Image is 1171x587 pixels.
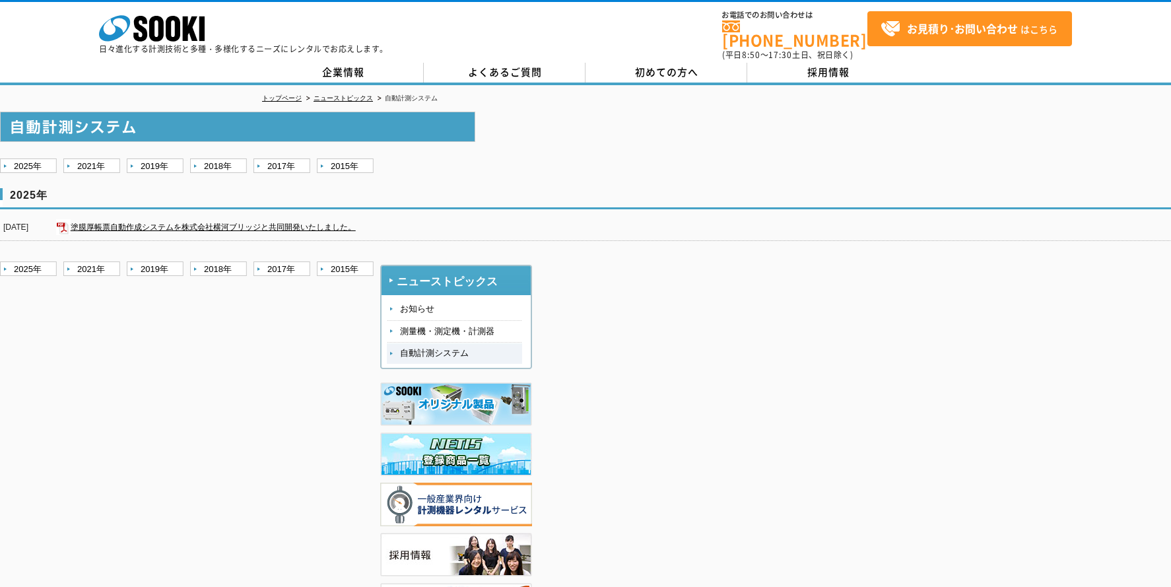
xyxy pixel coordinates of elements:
a: トップページ [262,94,302,102]
span: 8:50 [742,49,760,61]
a: 2018年 [190,261,250,278]
a: 2015年 [317,158,377,175]
a: NETIS登録商品 [380,464,532,473]
a: お知らせ [387,299,522,320]
a: 塗膜厚帳票自動作成システムを株式会社横河ブリッジと共同開発いたしました。 [71,223,356,232]
strong: お見積り･お問い合わせ [907,20,1018,36]
a: 2019年 [127,158,187,175]
a: 初めての方へ [585,63,747,83]
a: よくあるご質問 [424,63,585,83]
a: 採用情報 [380,564,532,574]
span: 初めての方へ [635,65,698,79]
a: 2021年 [63,261,123,278]
a: 2019年 [127,261,187,278]
a: ニューストピックス [314,94,373,102]
a: 採用情報 [747,63,909,83]
a: SOOKIオリジナル製品 [380,413,532,423]
a: 2017年 [253,261,314,278]
a: [PHONE_NUMBER] [722,20,867,48]
img: 一般産業界向け 計測機器レンタルサービス アイ・ソーキ [380,483,532,526]
span: 17:30 [768,49,792,61]
a: お見積り･お問い合わせはこちら [867,11,1072,46]
li: 自動計測システム [375,92,438,106]
a: 企業情報 [262,63,424,83]
a: ニューストピックス [380,265,532,295]
a: 2015年 [317,261,377,278]
img: NETIS登録商品 [380,432,532,476]
span: (平日 ～ 土日、祝日除く) [722,49,853,61]
img: 採用情報 [380,533,532,576]
img: SOOKIオリジナル製品 [380,382,532,426]
span: はこちら [881,19,1057,39]
a: 自動計測システム [387,343,522,364]
span: お電話でのお問い合わせは [722,11,867,19]
a: 2021年 [63,158,123,175]
a: 2018年 [190,158,250,175]
p: 日々進化する計測技術と多種・多様化するニーズにレンタルでお応えします。 [99,45,388,53]
a: 測量機・測定機・計測器 [387,322,522,342]
a: 2017年 [253,158,314,175]
dt: [DATE] [3,213,28,235]
a: 一般産業界向け 計測機器レンタルサービス アイ・ソーキ [380,514,532,524]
